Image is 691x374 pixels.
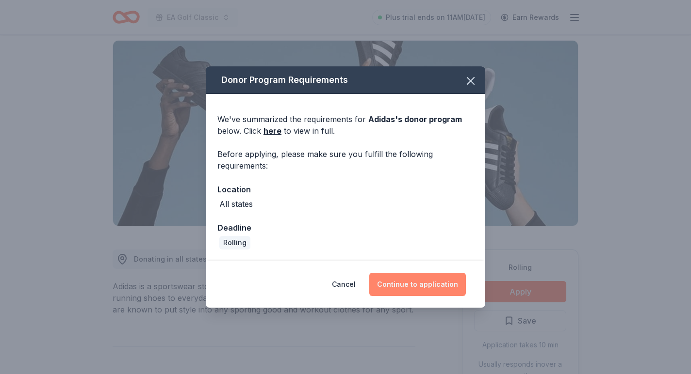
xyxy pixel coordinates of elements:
div: Rolling [219,236,250,249]
div: Deadline [217,221,474,234]
button: Cancel [332,273,356,296]
div: Donor Program Requirements [206,66,485,94]
div: Before applying, please make sure you fulfill the following requirements: [217,148,474,171]
a: here [263,125,281,137]
div: Location [217,183,474,196]
div: We've summarized the requirements for below. Click to view in full. [217,113,474,137]
div: All states [219,198,253,210]
span: Adidas 's donor program [368,114,462,124]
button: Continue to application [369,273,466,296]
